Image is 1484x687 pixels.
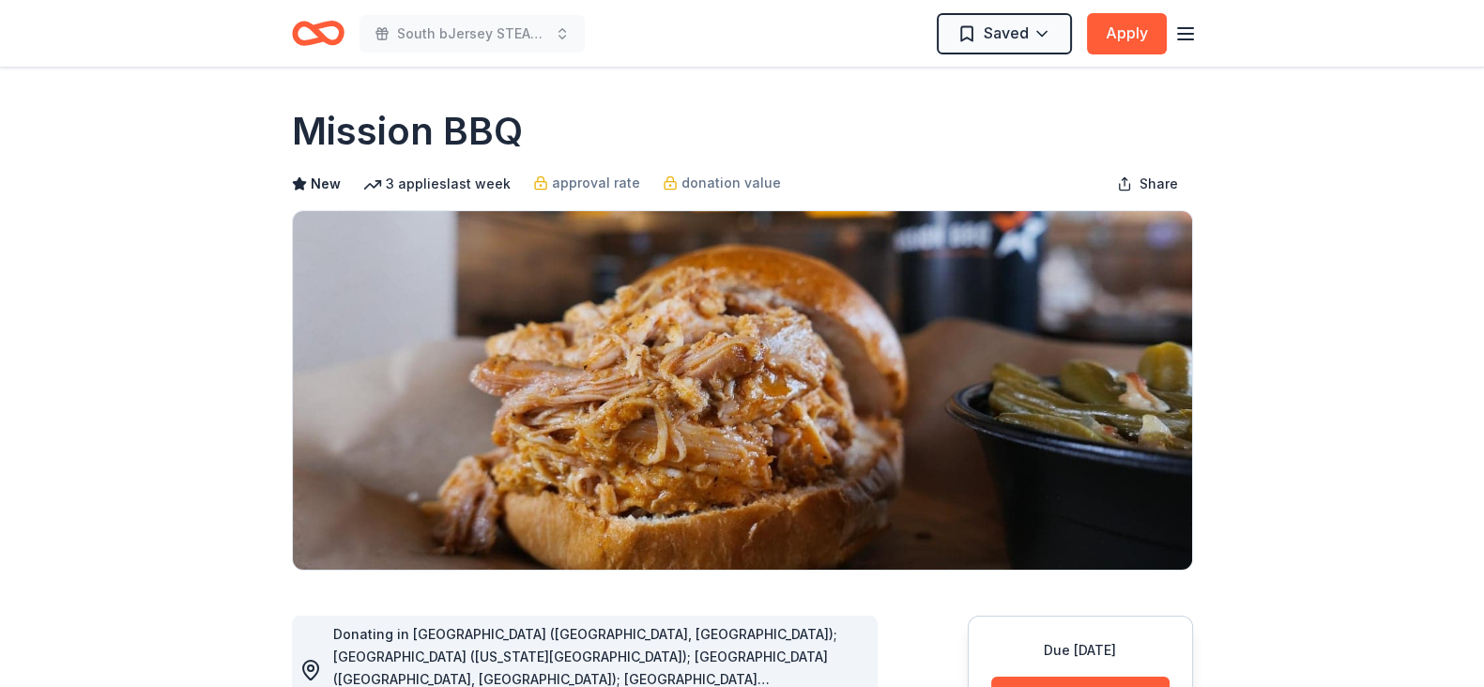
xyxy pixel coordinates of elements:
[397,23,547,45] span: South bJersey STEAMFest and 5K Robot Run
[360,15,585,53] button: South bJersey STEAMFest and 5K Robot Run
[552,172,640,194] span: approval rate
[311,173,341,195] span: New
[1140,173,1178,195] span: Share
[681,172,781,194] span: donation value
[1087,13,1167,54] button: Apply
[292,105,523,158] h1: Mission BBQ
[937,13,1072,54] button: Saved
[533,172,640,194] a: approval rate
[293,211,1192,570] img: Image for Mission BBQ
[1102,165,1193,203] button: Share
[991,639,1170,662] div: Due [DATE]
[363,173,511,195] div: 3 applies last week
[663,172,781,194] a: donation value
[984,21,1029,45] span: Saved
[292,11,344,55] a: Home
